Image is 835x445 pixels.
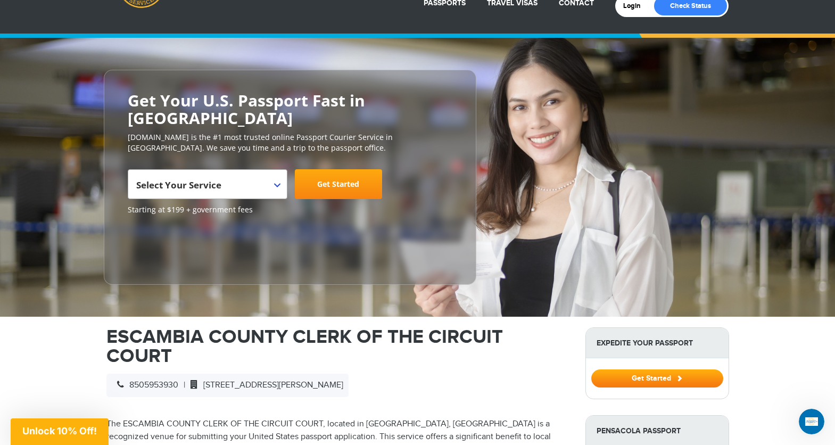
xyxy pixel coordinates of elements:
strong: Expedite Your Passport [586,328,729,358]
iframe: Intercom live chat [799,409,824,434]
a: Get Started [591,374,723,382]
span: [STREET_ADDRESS][PERSON_NAME] [185,380,343,390]
a: Login [623,2,648,10]
span: Select Your Service [136,174,276,203]
button: Get Started [591,369,723,388]
span: Unlock 10% Off! [22,425,97,436]
p: [DOMAIN_NAME] is the #1 most trusted online Passport Courier Service in [GEOGRAPHIC_DATA]. We sav... [128,132,452,153]
div: Unlock 10% Off! [11,418,109,445]
h2: Get Your U.S. Passport Fast in [GEOGRAPHIC_DATA] [128,92,452,127]
span: Select Your Service [136,179,221,191]
iframe: Customer reviews powered by Trustpilot [128,220,208,274]
h1: ESCAMBIA COUNTY CLERK OF THE CIRCUIT COURT [106,327,569,366]
a: Get Started [295,169,382,199]
div: | [106,374,349,397]
span: 8505953930 [112,380,178,390]
span: Starting at $199 + government fees [128,204,452,215]
span: Select Your Service [128,169,287,199]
